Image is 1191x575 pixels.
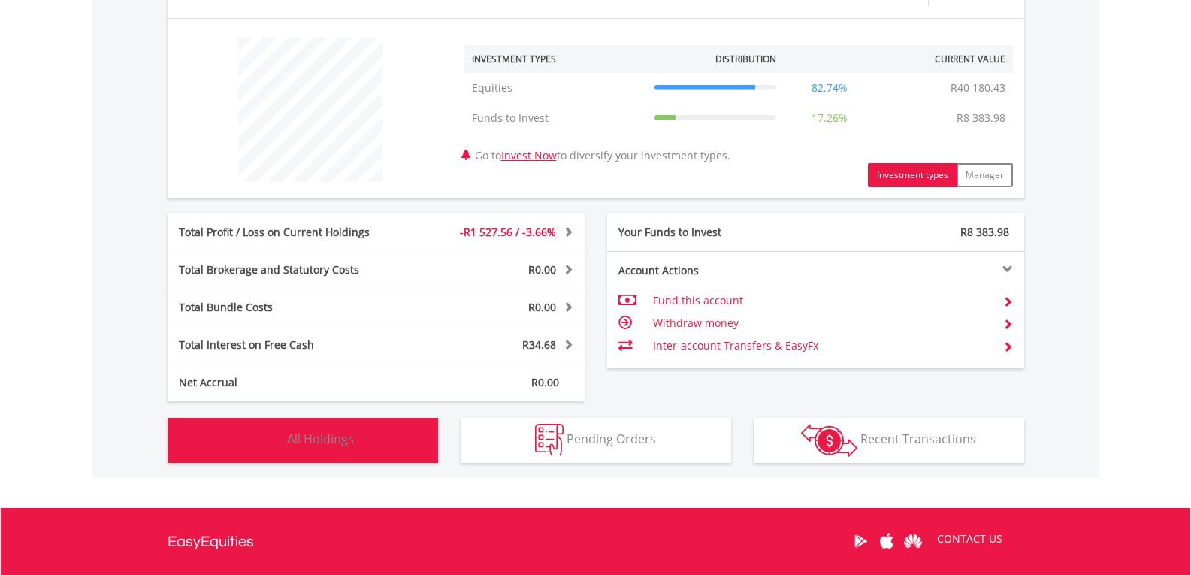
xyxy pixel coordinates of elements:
[168,262,411,277] div: Total Brokerage and Statutory Costs
[464,103,647,133] td: Funds to Invest
[464,73,647,103] td: Equities
[528,262,556,277] span: R0.00
[168,225,411,240] div: Total Profit / Loss on Current Holdings
[168,337,411,353] div: Total Interest on Free Cash
[168,375,411,390] div: Net Accrual
[848,518,874,564] a: Google Play
[653,289,990,312] td: Fund this account
[900,518,927,564] a: Huawei
[168,300,411,315] div: Total Bundle Costs
[784,73,875,103] td: 82.74%
[531,375,559,389] span: R0.00
[653,334,990,357] td: Inter-account Transfers & EasyFx
[501,148,557,162] a: Invest Now
[754,418,1024,463] button: Recent Transactions
[927,518,1013,560] a: CONTACT US
[860,431,976,447] span: Recent Transactions
[784,103,875,133] td: 17.26%
[464,45,647,73] th: Investment Types
[287,431,354,447] span: All Holdings
[875,45,1013,73] th: Current Value
[957,163,1013,187] button: Manager
[453,30,1024,187] div: Go to to diversify your investment types.
[528,300,556,314] span: R0.00
[607,263,816,278] div: Account Actions
[874,518,900,564] a: Apple
[535,424,564,456] img: pending_instructions-wht.png
[607,225,816,240] div: Your Funds to Invest
[801,424,857,457] img: transactions-zar-wht.png
[567,431,656,447] span: Pending Orders
[522,337,556,352] span: R34.68
[715,53,776,65] div: Distribution
[252,424,284,456] img: holdings-wht.png
[461,418,731,463] button: Pending Orders
[868,163,957,187] button: Investment types
[168,418,438,463] button: All Holdings
[460,225,556,239] span: -R1 527.56 / -3.66%
[960,225,1009,239] span: R8 383.98
[653,312,990,334] td: Withdraw money
[943,73,1013,103] td: R40 180.43
[949,103,1013,133] td: R8 383.98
